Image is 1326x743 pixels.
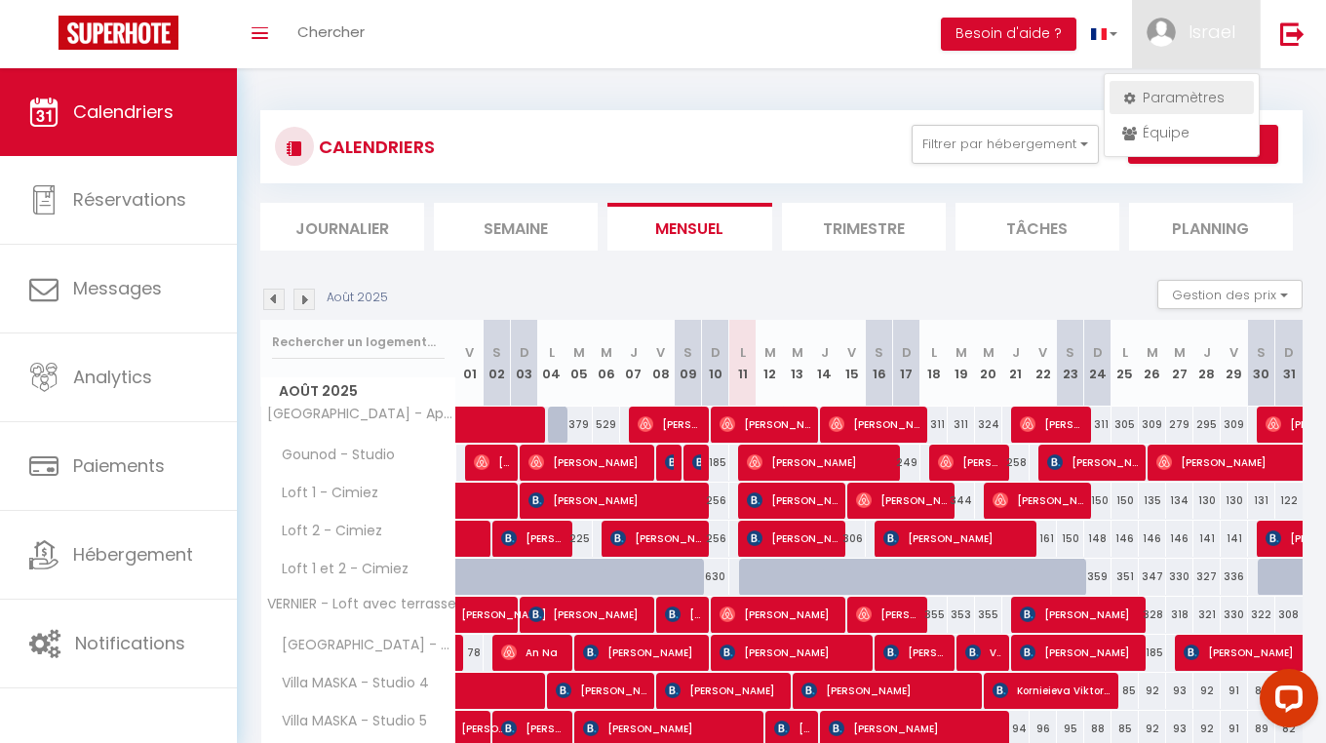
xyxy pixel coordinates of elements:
li: Tâches [955,203,1119,251]
span: [PERSON_NAME] [583,634,701,671]
div: 93 [1166,673,1193,709]
span: Loft 1 - Cimiez [264,483,383,504]
th: 17 [893,320,920,407]
span: [PERSON_NAME] [474,444,510,481]
span: [PERSON_NAME] [883,634,947,671]
button: Besoin d'aide ? [941,18,1076,51]
span: [PERSON_NAME] [829,406,919,443]
div: 351 [1111,559,1139,595]
abbr: S [875,343,883,362]
img: ... [1147,18,1176,47]
div: 330 [1221,597,1248,633]
div: 321 [1193,597,1221,633]
div: 355 [975,597,1002,633]
th: 13 [784,320,811,407]
li: Trimestre [782,203,946,251]
div: 146 [1111,521,1139,557]
th: 28 [1193,320,1221,407]
abbr: M [983,343,994,362]
a: Équipe [1110,116,1254,149]
abbr: D [711,343,721,362]
div: 355 [920,597,948,633]
span: Analytics [73,365,152,389]
span: Villa MASKA - Studio 4 [264,673,434,694]
div: 146 [1139,521,1166,557]
abbr: M [764,343,776,362]
span: Calendriers [73,99,174,124]
button: Gestion des prix [1157,280,1303,309]
div: 150 [1057,521,1084,557]
th: 29 [1221,320,1248,407]
th: 14 [811,320,838,407]
div: 359 [1084,559,1111,595]
div: 306 [838,521,866,557]
div: 305 [1111,407,1139,443]
div: 309 [1221,407,1248,443]
th: 15 [838,320,866,407]
div: 328 [1139,597,1166,633]
abbr: J [821,343,829,362]
abbr: D [1093,343,1103,362]
th: 31 [1275,320,1303,407]
th: 16 [866,320,893,407]
span: Chercher [297,21,365,42]
div: 146 [1166,521,1193,557]
div: 308 [1275,597,1303,633]
div: 141 [1193,521,1221,557]
li: Planning [1129,203,1293,251]
span: [PERSON_NAME] [528,596,646,633]
abbr: L [740,343,746,362]
abbr: L [549,343,555,362]
span: Israel [1189,20,1235,44]
abbr: M [1174,343,1186,362]
abbr: V [1038,343,1047,362]
span: [PERSON_NAME] [638,406,701,443]
li: Mensuel [607,203,771,251]
th: 24 [1084,320,1111,407]
span: [PERSON_NAME] [856,596,919,633]
th: 25 [1111,320,1139,407]
div: 279 [1166,407,1193,443]
abbr: J [1012,343,1020,362]
span: [PERSON_NAME] [720,406,810,443]
span: [PERSON_NAME] [665,444,674,481]
span: [PERSON_NAME] [883,520,1029,557]
div: 225 [565,521,593,557]
span: Paiements [73,453,165,478]
th: 20 [975,320,1002,407]
input: Rechercher un logement... [272,325,445,360]
span: Réservations [73,187,186,212]
th: 09 [675,320,702,407]
li: Semaine [434,203,598,251]
span: Août 2025 [261,377,455,406]
span: [PERSON_NAME] [692,444,701,481]
div: 256 [702,521,729,557]
abbr: M [955,343,967,362]
abbr: M [601,343,612,362]
span: [PERSON_NAME] [1020,596,1138,633]
div: 78 [456,635,484,671]
div: 122 [1275,483,1303,519]
span: Notifications [75,631,185,655]
span: [PERSON_NAME] [1020,406,1083,443]
span: [PERSON_NAME] [665,672,783,709]
th: 12 [757,320,784,407]
span: [PERSON_NAME] [461,586,551,623]
th: 08 [647,320,675,407]
div: 130 [1221,483,1248,519]
span: [PERSON_NAME] [528,444,646,481]
div: 92 [1193,673,1221,709]
p: Août 2025 [327,289,388,307]
div: 336 [1221,559,1248,595]
div: 353 [948,597,975,633]
div: 130 [1193,483,1221,519]
th: 06 [593,320,620,407]
div: 131 [1248,483,1275,519]
div: 92 [1139,673,1166,709]
div: 311 [920,407,948,443]
th: 05 [565,320,593,407]
li: Journalier [260,203,424,251]
th: 10 [702,320,729,407]
div: 258 [1002,445,1030,481]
